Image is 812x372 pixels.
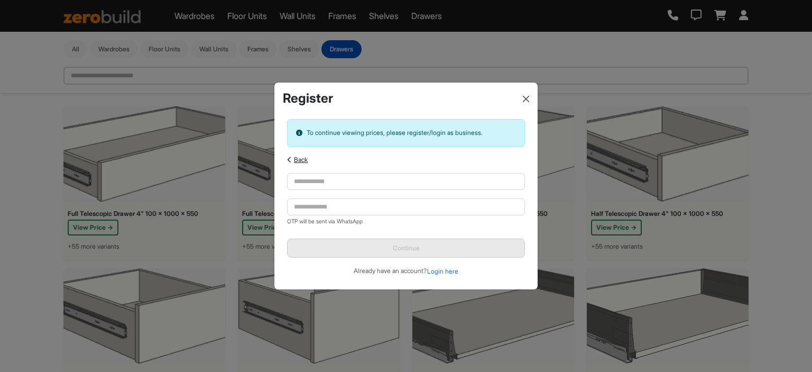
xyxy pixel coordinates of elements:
span: Back [294,156,308,164]
button: Login here [427,266,459,277]
h4: Register [283,91,333,106]
div: To continue viewing prices, please register/login as business. [287,119,525,147]
button: Close [519,92,533,106]
div: OTP will be sent via WhatsApp [287,217,525,226]
span: Already have an account? [354,267,427,275]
